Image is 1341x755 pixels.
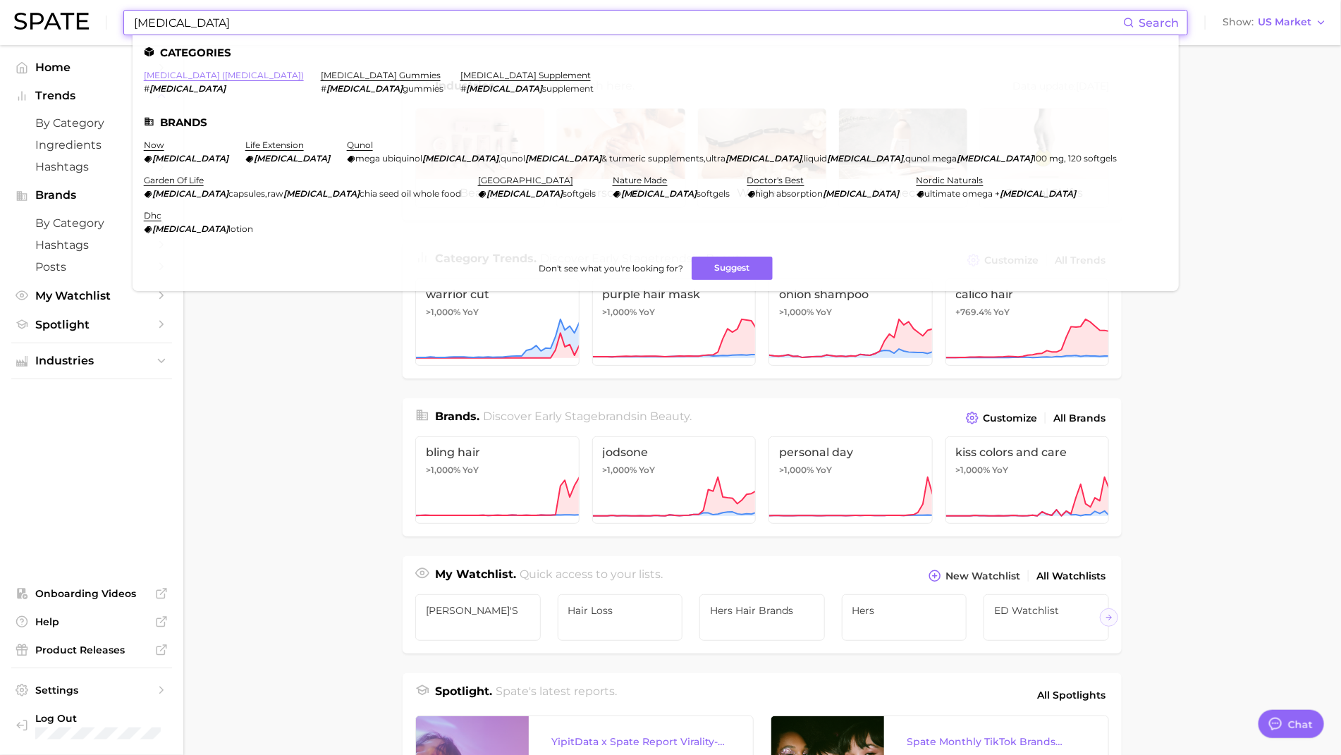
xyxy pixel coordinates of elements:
span: Industries [35,355,148,367]
a: Hers hair brands [699,594,825,641]
a: bling hair>1,000% YoY [415,436,580,524]
div: , [144,188,461,199]
span: Hashtags [35,160,148,173]
em: [MEDICAL_DATA] [1000,188,1077,199]
span: Spotlight [35,318,148,331]
span: gummies [403,83,443,94]
h2: Spate's latest reports. [496,683,618,707]
button: Scroll Right [1100,608,1118,627]
a: Posts [11,256,172,278]
span: beauty [651,410,690,423]
span: jodsone [603,446,746,459]
em: [MEDICAL_DATA] [828,153,904,164]
span: [PERSON_NAME]'s [426,605,530,616]
a: doctor's best [747,175,804,185]
span: >1,000% [603,307,637,317]
a: by Category [11,112,172,134]
a: Spotlight [11,314,172,336]
a: calico hair+769.4% YoY [945,278,1110,366]
a: My Watchlist [11,285,172,307]
em: [MEDICAL_DATA] [152,153,228,164]
a: Help [11,611,172,632]
span: onion shampoo [779,288,922,301]
span: YoY [463,465,479,476]
span: YoY [816,465,832,476]
li: Brands [144,116,1168,128]
span: My Watchlist [35,289,148,302]
span: ultra [706,153,726,164]
li: Categories [144,47,1168,59]
span: All Watchlists [1036,570,1106,582]
span: New Watchlist [945,570,1020,582]
a: kiss colors and care>1,000% YoY [945,436,1110,524]
em: [MEDICAL_DATA] [422,153,498,164]
em: [MEDICAL_DATA] [152,188,228,199]
span: YoY [639,307,656,318]
span: Hers [852,605,957,616]
span: Help [35,615,148,628]
em: [MEDICAL_DATA] [283,188,360,199]
div: YipitData x Spate Report Virality-Driven Brands Are Taking a Slice of the Beauty Pie [551,733,730,750]
span: lotion [228,223,253,234]
span: ultimate omega + [925,188,1000,199]
span: softgels [697,188,730,199]
span: qunol [501,153,525,164]
span: YoY [993,465,1009,476]
span: purple hair mask [603,288,746,301]
span: All Brands [1053,412,1106,424]
span: high absorption [756,188,823,199]
span: calico hair [956,288,1099,301]
span: Product Releases [35,644,148,656]
span: by Category [35,216,148,230]
a: All Brands [1050,409,1109,428]
a: Product Releases [11,639,172,661]
em: [MEDICAL_DATA] [149,83,226,94]
span: Search [1139,16,1179,30]
a: garden of life [144,175,204,185]
span: Show [1223,18,1254,26]
span: softgels [563,188,596,199]
span: capsules [228,188,265,199]
em: [MEDICAL_DATA] [525,153,601,164]
em: [MEDICAL_DATA] [957,153,1034,164]
span: & turmeric supplements [601,153,704,164]
a: [PERSON_NAME]'s [415,594,541,641]
span: ED watchlist [994,605,1098,616]
a: warrior cut>1,000% YoY [415,278,580,366]
a: Hashtags [11,156,172,178]
span: Posts [35,260,148,274]
em: [MEDICAL_DATA] [152,223,228,234]
span: All Spotlights [1037,687,1106,704]
a: [MEDICAL_DATA] ([MEDICAL_DATA]) [144,70,304,80]
a: Onboarding Videos [11,583,172,604]
div: , , , , [347,153,1117,164]
span: bling hair [426,446,569,459]
a: qunol [347,140,373,150]
a: Hair loss [558,594,683,641]
span: YoY [816,307,832,318]
span: >1,000% [956,465,991,475]
h1: Spotlight. [435,683,492,707]
button: Trends [11,85,172,106]
span: mega ubiquinol [355,153,422,164]
a: Hashtags [11,234,172,256]
em: [MEDICAL_DATA] [726,153,802,164]
img: SPATE [14,13,89,30]
a: by Category [11,212,172,234]
span: >1,000% [779,307,814,317]
a: Settings [11,680,172,701]
span: YoY [463,307,479,318]
input: Search here for a brand, industry, or ingredient [133,11,1123,35]
span: personal day [779,446,922,459]
span: >1,000% [603,465,637,475]
em: [MEDICAL_DATA] [326,83,403,94]
a: dhc [144,210,161,221]
span: Discover Early Stage brands in . [484,410,692,423]
span: >1,000% [426,465,460,475]
span: Customize [983,412,1037,424]
a: ED watchlist [984,594,1109,641]
span: Ingredients [35,138,148,152]
a: nature made [613,175,668,185]
button: Brands [11,185,172,206]
button: New Watchlist [925,566,1024,586]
